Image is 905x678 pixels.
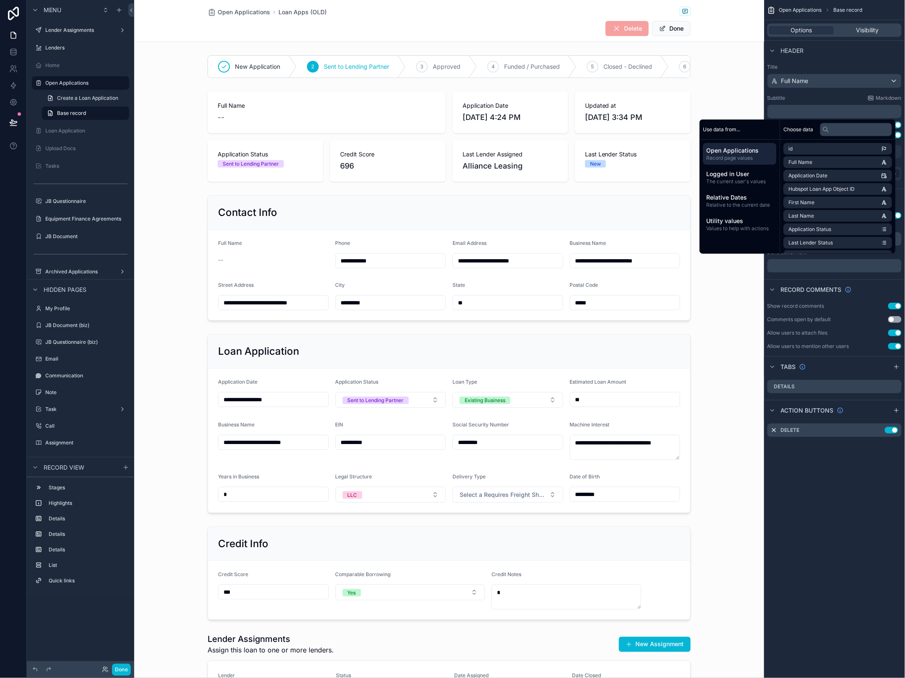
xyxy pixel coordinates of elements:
label: JB Questionnaire (biz) [45,339,127,345]
div: Show record comments [767,303,824,309]
span: The current user's values [707,178,773,185]
label: Delete [781,427,800,434]
span: Open Applications [707,146,773,155]
span: Action buttons [781,406,834,415]
label: Note [45,389,127,396]
a: JB Questionnaire (biz) [32,335,129,349]
a: Note [32,386,129,399]
button: Full Name [767,74,902,88]
label: Stages [49,484,126,491]
a: Tasks [32,159,129,173]
div: scrollable content [767,259,902,273]
label: Task [45,406,116,413]
span: Choose data [784,126,814,133]
a: Archived Applications [32,265,129,278]
span: Menu [44,6,61,14]
label: Details [49,546,126,553]
span: Visibility [856,26,879,34]
div: Allow users to mention other users [767,343,849,350]
a: Communication [32,369,129,382]
span: Record view [44,463,84,472]
div: scrollable content [700,140,780,239]
span: Markdown [876,95,902,101]
label: Title [767,64,902,70]
label: Upload Docs [45,145,127,152]
label: Details [774,383,795,390]
span: Logged in User [707,170,773,178]
span: Relative Dates [707,193,773,202]
span: Full Name [781,77,809,85]
a: Loan Apps (OLD) [278,8,327,16]
label: List [49,562,126,569]
a: Lenders [32,41,129,55]
a: Create a Loan Application [42,91,129,105]
a: Assignment [32,436,129,449]
label: JB Document [45,233,127,240]
a: Home [32,59,129,72]
span: Utility values [707,217,773,225]
span: Record comments [781,286,842,294]
label: Open Applications [45,80,124,86]
span: Relative to the current date [707,202,773,208]
label: Highlights [49,500,126,507]
span: Open Applications [218,8,270,16]
label: Communication [45,372,127,379]
span: Options [791,26,812,34]
a: Task [32,403,129,416]
div: Comments open by default [767,316,831,323]
a: Base record [42,107,129,120]
label: Details [49,531,126,538]
a: Upload Docs [32,142,129,155]
label: Quick links [49,577,126,584]
span: Create a Loan Application [57,95,118,101]
a: Loan Application [32,124,129,138]
div: scrollable content [27,477,134,596]
span: Open Applications [779,7,822,13]
label: Assignment [45,439,127,446]
label: Home [45,62,127,69]
span: Record page values [707,155,773,161]
a: JB Document [32,230,129,243]
label: Equipment Finance Agreements [45,216,127,222]
span: Use data from... [703,126,741,133]
span: Values to help with actions [707,225,773,232]
label: Lenders [45,44,127,51]
a: My Profile [32,302,129,315]
a: Open Applications [208,8,270,16]
a: JB Questionnaire [32,195,129,208]
span: Tabs [781,363,796,371]
label: Archived Applications [45,268,116,275]
label: Details [49,515,126,522]
label: Loan Application [45,127,127,134]
button: Done [652,21,691,36]
div: Allow users to attach files [767,330,828,336]
label: JB Questionnaire [45,198,127,205]
button: Done [112,664,131,676]
a: Markdown [868,95,902,101]
a: JB Document (biz) [32,319,129,332]
label: Tasks [45,163,127,169]
label: JB Document (biz) [45,322,127,329]
span: Base record [57,110,86,117]
a: Open Applications [32,76,129,90]
div: scrollable content [767,105,902,118]
a: Lender Assignments [32,23,129,37]
span: Hidden pages [44,286,86,294]
label: Call [45,423,127,429]
label: My Profile [45,305,127,312]
a: Equipment Finance Agreements [32,212,129,226]
span: Base record [834,7,863,13]
a: Call [32,419,129,433]
label: Lender Assignments [45,27,116,34]
a: Email [32,352,129,366]
label: Email [45,356,127,362]
label: Subtitle [767,95,785,101]
span: Header [781,47,804,55]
